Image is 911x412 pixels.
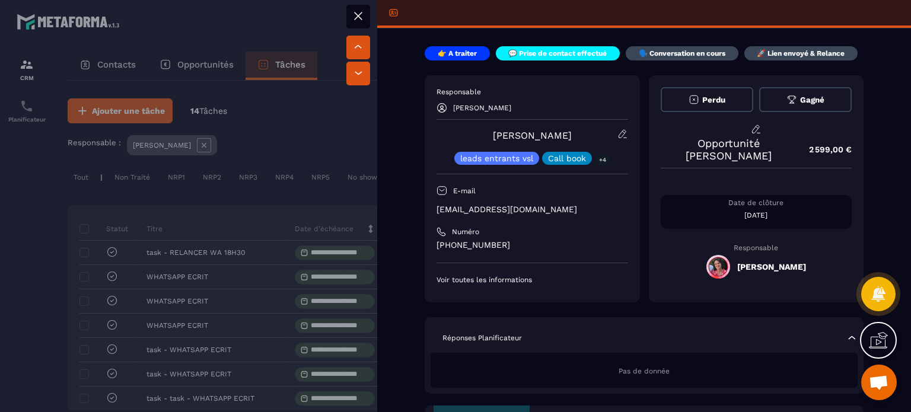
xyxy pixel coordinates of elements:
[757,49,845,58] p: 🚀 Lien envoyé & Relance
[438,49,477,58] p: 👉 A traiter
[661,244,852,252] p: Responsable
[797,138,852,161] p: 2 599,00 €
[702,95,725,104] span: Perdu
[661,137,798,162] p: Opportunité [PERSON_NAME]
[861,365,897,400] div: Ouvrir le chat
[737,262,806,272] h5: [PERSON_NAME]
[437,239,628,251] p: [PHONE_NUMBER]
[661,198,852,207] p: Date de clôture
[639,49,725,58] p: 🗣️ Conversation en cours
[437,204,628,215] p: [EMAIL_ADDRESS][DOMAIN_NAME]
[595,154,610,166] p: +4
[619,367,670,375] span: Pas de donnée
[548,154,586,162] p: Call book
[460,154,533,162] p: leads entrants vsl
[759,87,852,112] button: Gagné
[661,87,753,112] button: Perdu
[437,275,628,285] p: Voir toutes les informations
[661,210,852,220] p: [DATE]
[453,104,511,112] p: [PERSON_NAME]
[508,49,607,58] p: 💬 Prise de contact effectué
[800,95,824,104] span: Gagné
[452,227,479,237] p: Numéro
[453,186,476,196] p: E-mail
[437,87,628,97] p: Responsable
[442,333,522,343] p: Réponses Planificateur
[493,130,572,141] a: [PERSON_NAME]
